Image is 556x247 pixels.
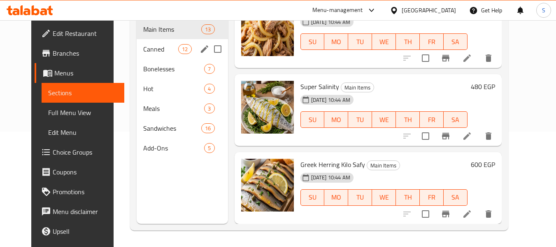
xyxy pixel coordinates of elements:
a: Menus [35,63,124,83]
span: Menu disclaimer [53,207,118,216]
div: Add-Ons5 [137,138,228,158]
button: Branch-specific-item [436,204,456,224]
span: MO [328,191,345,203]
span: SA [447,191,464,203]
button: Branch-specific-item [436,126,456,146]
h6: 480 EGP [471,81,495,92]
span: S [542,6,545,15]
span: Add-Ons [143,143,205,153]
div: items [201,24,214,34]
div: Sandwiches [143,123,201,133]
button: FR [420,33,444,50]
div: Main Items [367,160,400,170]
span: TU [351,36,369,48]
span: Sections [48,88,118,98]
div: items [204,104,214,113]
button: SU [300,111,325,128]
span: MO [328,114,345,126]
span: Choice Groups [53,147,118,157]
a: Upsell [35,221,124,241]
button: SU [300,33,325,50]
button: TU [348,189,372,206]
button: delete [479,204,498,224]
div: Canned12edit [137,39,228,59]
button: TH [396,189,420,206]
span: 3 [205,105,214,113]
div: Main Items13 [137,19,228,39]
button: SA [444,111,468,128]
a: Branches [35,43,124,63]
a: Full Menu View [42,103,124,122]
button: WE [372,33,396,50]
div: Main Items [341,82,374,92]
span: Upsell [53,226,118,236]
span: Bonelesses [143,64,205,74]
a: Menu disclaimer [35,202,124,221]
button: delete [479,48,498,68]
div: items [204,64,214,74]
span: WE [375,36,393,48]
span: Greek Herring Kilo Safy [300,158,365,171]
button: TH [396,33,420,50]
span: Canned [143,44,178,54]
span: FR [423,114,440,126]
nav: Menu sections [137,16,228,161]
span: Promotions [53,187,118,197]
button: MO [324,111,348,128]
span: FR [423,36,440,48]
button: MO [324,33,348,50]
button: TU [348,111,372,128]
div: items [178,44,191,54]
button: edit [198,43,211,55]
span: WE [375,191,393,203]
span: [DATE] 10:44 AM [308,174,354,181]
a: Edit menu item [462,209,472,219]
span: FR [423,191,440,203]
a: Edit menu item [462,131,472,141]
button: TU [348,33,372,50]
button: WE [372,189,396,206]
span: TU [351,114,369,126]
span: Full Menu View [48,108,118,118]
div: Meals3 [137,99,228,118]
span: Main Items [143,24,201,34]
button: FR [420,111,444,128]
span: Select to update [417,127,434,145]
h6: 600 EGP [471,159,495,170]
span: SA [447,36,464,48]
div: Menu-management [312,5,363,15]
span: TH [399,114,416,126]
a: Edit Menu [42,122,124,142]
span: 16 [202,125,214,132]
a: Promotions [35,182,124,202]
div: items [201,123,214,133]
span: [DATE] 10:44 AM [308,18,354,26]
button: FR [420,189,444,206]
img: Super Salinity [241,81,294,134]
span: 4 [205,85,214,93]
a: Edit menu item [462,53,472,63]
span: Hot [143,84,205,94]
span: Meals [143,104,205,113]
span: MO [328,36,345,48]
span: SU [304,36,321,48]
button: TH [396,111,420,128]
span: Select to update [417,49,434,67]
span: SA [447,114,464,126]
span: 12 [179,45,191,53]
div: Sandwiches16 [137,118,228,138]
span: Coupons [53,167,118,177]
span: [DATE] 10:44 AM [308,96,354,104]
div: items [204,143,214,153]
button: Branch-specific-item [436,48,456,68]
span: Main Items [367,161,400,170]
span: Main Items [341,83,374,92]
span: TH [399,36,416,48]
button: SU [300,189,325,206]
a: Coupons [35,162,124,182]
span: Edit Restaurant [53,28,118,38]
img: Greek Herring Kilo Safy [241,159,294,212]
a: Edit Restaurant [35,24,124,43]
